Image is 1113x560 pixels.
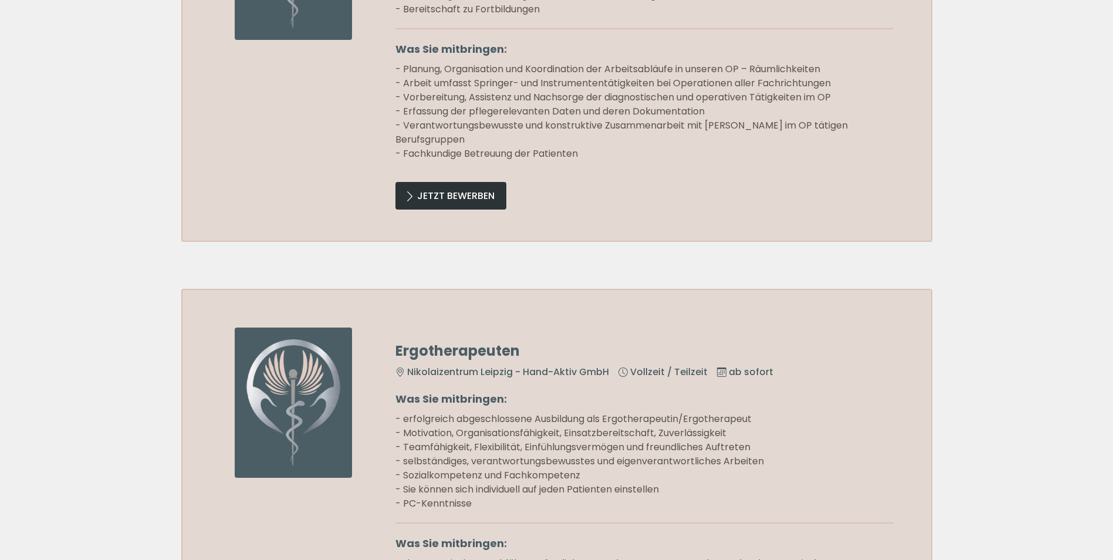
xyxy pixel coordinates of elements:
[395,412,894,426] li: - erfolgreich abgeschlossene Ausbildung als Ergotherapeutin/Ergotherapeut
[395,497,894,511] li: - PC-Kenntnisse
[395,76,894,90] li: - Arbeit umfasst Springer- und Instrumententätigkeiten bei Operationen aller Fachrichtungen
[618,365,708,379] li: Vollzeit / Teilzeit
[395,62,894,76] li: - Planung, Organisation und Koordination der Arbeitsabläufe in unseren OP – Räumlichkeiten
[395,147,894,161] li: - Fachkundige Betreuung der Patienten
[395,468,894,483] li: - Sozialkompetenz und Fachkompetenz
[395,182,506,210] a: Jetzt Bewerben
[395,440,894,454] li: - Teamfähigkeit, Flexibilität, Einfühlungsvermögen und freundliches Auftreten
[395,391,894,407] p: Was Sie mitbringen:
[395,29,894,58] p: Was Sie mitbringen:
[395,426,894,440] li: - Motivation, Organisationsfähigkeit, Einsatzbereitschaft, Zuverlässigkeit
[235,328,352,478] img: Nikolaizentrum Leipzig - Stelle Ergotherapeut Handaktiv
[395,2,894,16] li: - Bereitschaft zu Fortbildungen
[395,342,894,360] h5: Ergotherapeuten
[395,90,894,104] li: - Vorbereitung, Assistenz und Nachsorge der diagnostischen und operativen Tätigkeiten im OP
[395,104,894,119] li: - Erfassung der pflegerelevanten Daten und deren Dokumentation
[395,454,894,468] li: - selbständiges, verantwortungsbewusstes und eigenverantwortliches Arbeiten
[395,119,894,147] li: - Verantwortungsbewusste und konstruktive Zusammenarbeit mit [PERSON_NAME] im OP tätigen Berufsgr...
[717,365,773,379] li: ab sofort
[395,524,894,552] p: Was Sie mitbringen:
[395,483,894,497] li: - Sie können sich individuell auf jeden Patienten einstellen
[395,365,609,379] li: Nikolaizentrum Leipzig - Hand-Aktiv GmbH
